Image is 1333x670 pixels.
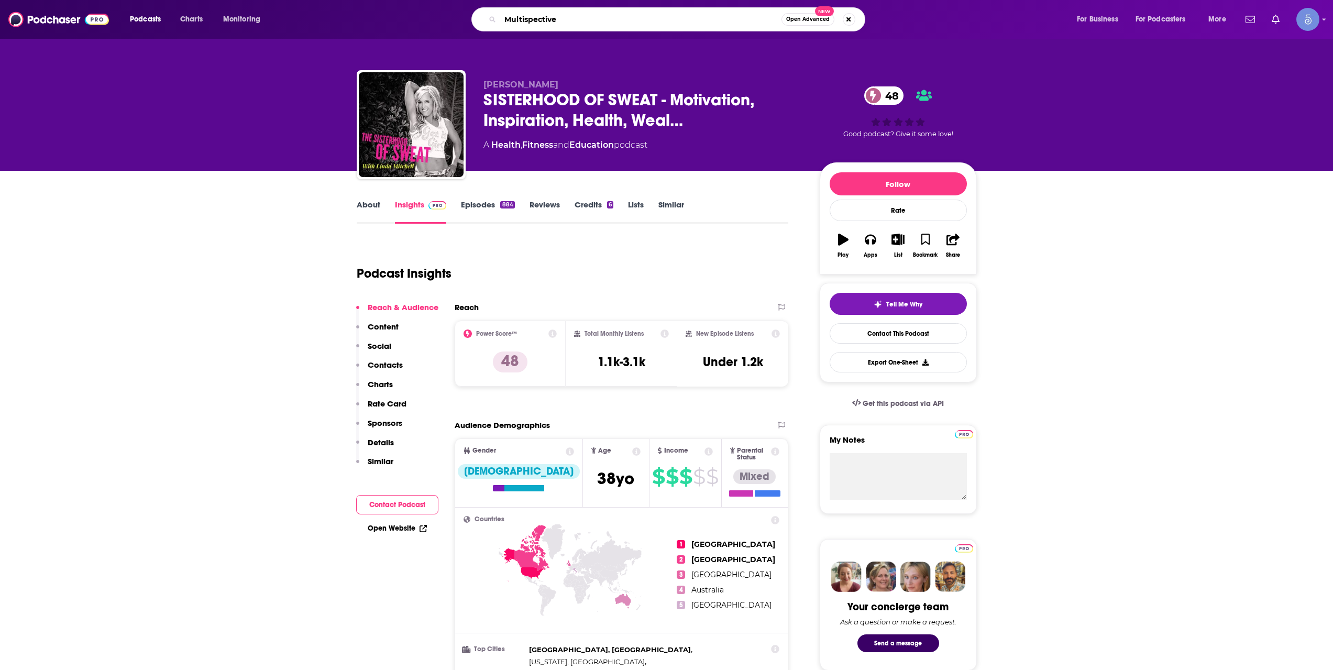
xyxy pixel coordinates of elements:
div: Bookmark [913,252,938,258]
span: 1 [677,540,685,548]
p: Details [368,437,394,447]
button: Export One-Sheet [830,352,967,372]
input: Search podcasts, credits, & more... [500,11,781,28]
img: tell me why sparkle [874,300,882,309]
div: [DEMOGRAPHIC_DATA] [458,464,580,479]
div: 48Good podcast? Give it some love! [820,80,977,145]
span: [GEOGRAPHIC_DATA] [691,540,775,549]
p: Rate Card [368,399,406,409]
a: Credits6 [575,200,613,224]
img: Barbara Profile [866,562,896,592]
button: tell me why sparkleTell Me Why [830,293,967,315]
span: Income [664,447,688,454]
a: Podchaser - Follow, Share and Rate Podcasts [8,9,109,29]
button: Send a message [857,634,939,652]
p: Reach & Audience [368,302,438,312]
h3: Under 1.2k [703,354,763,370]
span: , [529,644,692,656]
span: $ [679,468,692,485]
h2: New Episode Listens [696,330,754,337]
div: List [894,252,902,258]
button: Follow [830,172,967,195]
a: InsightsPodchaser Pro [395,200,447,224]
a: Health [491,140,521,150]
span: , [529,656,646,668]
a: Education [569,140,614,150]
div: 884 [500,201,514,208]
span: Podcasts [130,12,161,27]
p: Charts [368,379,393,389]
button: Show profile menu [1296,8,1319,31]
span: $ [666,468,678,485]
span: Monitoring [223,12,260,27]
a: Lists [628,200,644,224]
span: Tell Me Why [886,300,922,309]
span: [GEOGRAPHIC_DATA] [691,600,772,610]
h2: Total Monthly Listens [585,330,644,337]
a: Get this podcast via API [844,391,953,416]
div: Rate [830,200,967,221]
span: New [815,6,834,16]
div: Your concierge team [847,600,949,613]
button: open menu [1201,11,1239,28]
a: Similar [658,200,684,224]
a: 48 [864,86,904,105]
div: Ask a question or make a request. [840,618,956,626]
span: 38 yo [597,468,634,489]
span: For Business [1077,12,1118,27]
h2: Power Score™ [476,330,517,337]
button: Similar [356,456,393,476]
span: Australia [691,585,724,595]
span: $ [652,468,665,485]
img: Jon Profile [935,562,965,592]
p: Contacts [368,360,403,370]
p: Content [368,322,399,332]
span: 3 [677,570,685,579]
span: and [553,140,569,150]
button: Open AdvancedNew [781,13,834,26]
div: Play [838,252,849,258]
span: For Podcasters [1136,12,1186,27]
img: SISTERHOOD OF SWEAT - Motivation, Inspiration, Health, Wealth, Fitness, Authenticity, Confidence ... [359,72,464,177]
span: $ [693,468,705,485]
img: Podchaser Pro [955,544,973,553]
span: 2 [677,555,685,564]
a: Episodes884 [461,200,514,224]
span: 4 [677,586,685,594]
h2: Reach [455,302,479,312]
button: Contact Podcast [356,495,438,514]
button: open menu [123,11,174,28]
button: open menu [1070,11,1131,28]
span: Parental Status [737,447,769,461]
span: Logged in as Spiral5-G1 [1296,8,1319,31]
button: Social [356,341,391,360]
a: Open Website [368,524,427,533]
span: 5 [677,601,685,609]
span: Age [598,447,611,454]
button: Details [356,437,394,457]
button: List [884,227,911,265]
h3: Top Cities [464,646,525,653]
button: Sponsors [356,418,402,437]
a: Show notifications dropdown [1241,10,1259,28]
div: Apps [864,252,877,258]
span: [GEOGRAPHIC_DATA] [691,555,775,564]
button: Share [939,227,966,265]
a: About [357,200,380,224]
p: Social [368,341,391,351]
span: $ [706,468,718,485]
button: Apps [857,227,884,265]
a: Pro website [955,429,973,438]
a: Fitness [522,140,553,150]
button: Rate Card [356,399,406,418]
span: Charts [180,12,203,27]
button: Reach & Audience [356,302,438,322]
h2: Audience Demographics [455,420,550,430]
span: Open Advanced [786,17,830,22]
button: open menu [216,11,274,28]
label: My Notes [830,435,967,453]
button: Charts [356,379,393,399]
span: [PERSON_NAME] [483,80,558,90]
button: Bookmark [912,227,939,265]
img: Podchaser Pro [955,430,973,438]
